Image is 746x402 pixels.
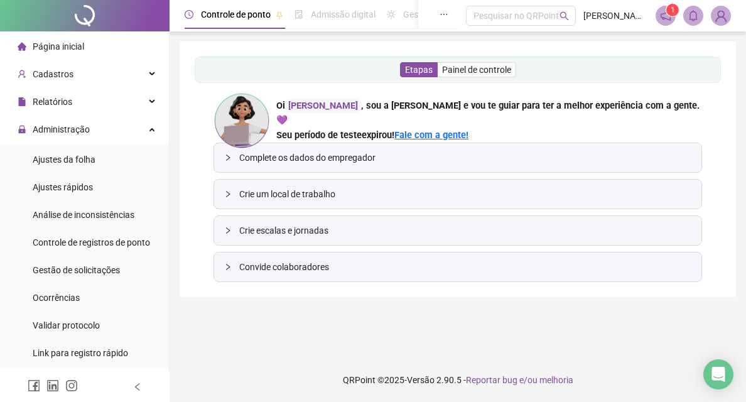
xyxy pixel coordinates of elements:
span: Validar protocolo [33,320,100,330]
div: Crie um local de trabalho [214,180,701,209]
span: Painel de controle [442,65,511,75]
span: collapsed [224,190,232,198]
span: clock-circle [185,10,193,19]
span: Link para registro rápido [33,348,128,358]
span: bell [688,10,699,21]
div: Crie escalas e jornadas [214,216,701,245]
div: Complete os dados do empregador [214,143,701,172]
span: Gestão de solicitações [33,265,120,275]
span: Reportar bug e/ou melhoria [466,375,573,385]
span: Crie um local de trabalho [239,187,691,201]
span: left [133,383,142,391]
span: Ocorrências [33,293,80,303]
img: ana-icon.cad42e3e8b8746aecfa2.png [214,92,270,149]
span: user-add [18,70,26,79]
div: Oi , sou a [PERSON_NAME] e vou te guiar para ter a melhor experiência com a gente. 💜 [276,99,702,128]
a: Fale com a gente! [394,129,468,141]
span: Ajustes rápidos [33,182,93,192]
div: Convide colaboradores [214,253,701,281]
span: Versão [407,375,435,385]
span: Ajustes da folha [33,155,95,165]
span: Crie escalas e jornadas [239,224,691,237]
span: [PERSON_NAME] - CLINICA FFAZ [583,9,648,23]
span: file [18,97,26,106]
sup: 1 [666,4,679,16]
span: 1 [671,6,675,14]
span: Análise de inconsistências [33,210,134,220]
span: collapsed [224,227,232,234]
span: notification [660,10,671,21]
footer: QRPoint © 2025 - 2.90.5 - [170,358,746,402]
img: 94152 [711,6,730,25]
span: Controle de ponto [201,9,271,19]
span: Controle de registros de ponto [33,237,150,247]
span: linkedin [46,379,59,392]
div: ! [276,128,702,143]
span: Admissão digital [311,9,376,19]
span: Gestão de férias [403,9,467,19]
span: Relatórios [33,97,72,107]
div: [PERSON_NAME] [285,99,361,113]
span: collapsed [224,263,232,271]
span: Administração [33,124,90,134]
span: Convide colaboradores [239,260,691,274]
span: Complete os dados do empregador [239,151,691,165]
span: home [18,42,26,51]
span: file-done [295,10,303,19]
span: facebook [28,379,40,392]
span: collapsed [224,154,232,161]
span: ellipsis [440,10,448,19]
div: Open Intercom Messenger [703,359,733,389]
span: Página inicial [33,41,84,52]
span: instagram [65,379,78,392]
span: search [559,11,569,21]
span: lock [18,125,26,134]
span: sun [387,10,396,19]
span: Etapas [405,65,433,75]
span: expirou [362,129,392,141]
span: Seu período de teste [276,129,362,141]
span: pushpin [276,11,283,19]
span: Cadastros [33,69,73,79]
